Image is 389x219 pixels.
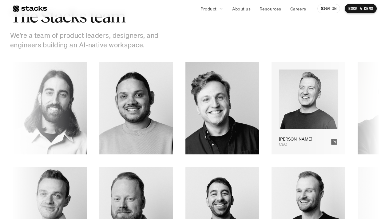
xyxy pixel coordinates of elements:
p: About us [232,6,251,12]
p: Resources [260,6,281,12]
h2: The Stacks team [10,7,195,26]
p: Careers [290,6,306,12]
p: Product [200,6,217,12]
a: Careers [287,3,310,14]
a: BOOK A DEMO [345,4,377,13]
p: We’re a team of product leaders, designers, and engineers building an AI-native workspace. [10,31,164,50]
p: [PERSON_NAME] [279,137,312,142]
p: BOOK A DEMO [348,6,373,11]
a: About us [228,3,254,14]
p: SIGN IN [321,6,337,11]
a: Resources [256,3,285,14]
p: CEO [279,142,287,147]
a: SIGN IN [317,4,340,13]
